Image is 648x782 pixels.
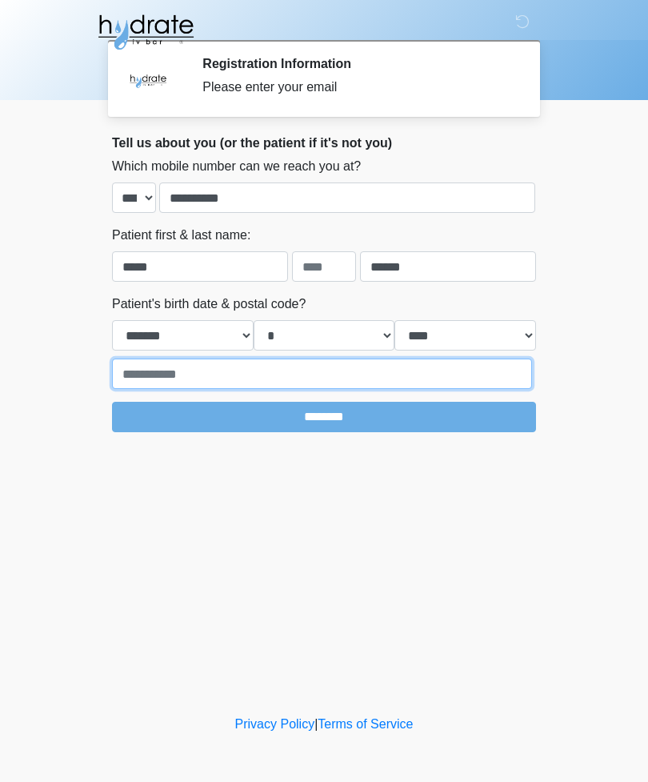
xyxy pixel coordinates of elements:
label: Patient first & last name: [112,226,250,245]
label: Patient's birth date & postal code? [112,295,306,314]
a: | [314,717,318,731]
img: Agent Avatar [124,56,172,104]
div: Please enter your email [202,78,512,97]
img: Hydrate IV Bar - Fort Collins Logo [96,12,195,52]
label: Which mobile number can we reach you at? [112,157,361,176]
a: Terms of Service [318,717,413,731]
a: Privacy Policy [235,717,315,731]
h2: Tell us about you (or the patient if it's not you) [112,135,536,150]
